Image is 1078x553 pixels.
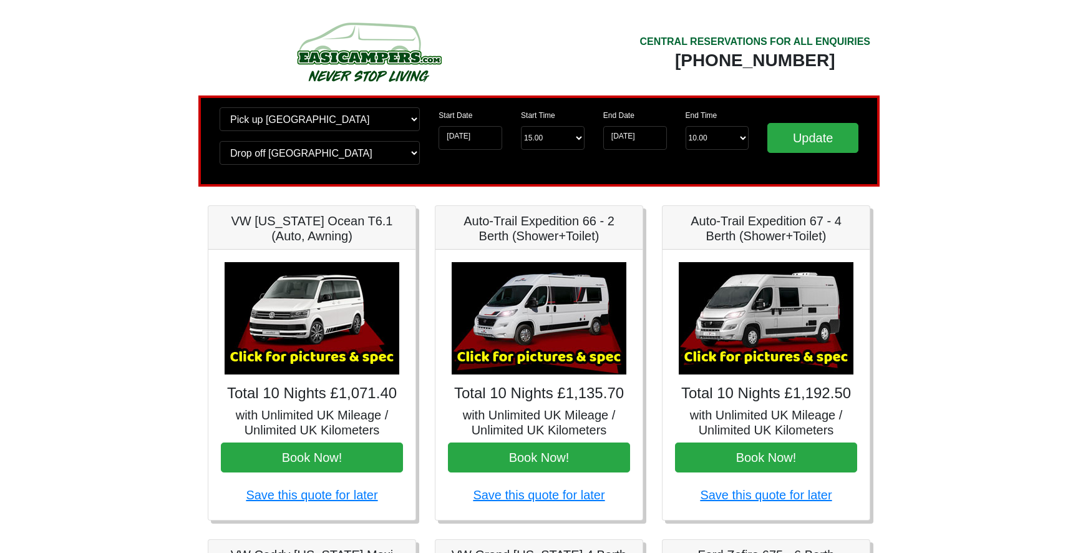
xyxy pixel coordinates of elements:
h4: Total 10 Nights £1,071.40 [221,384,403,403]
div: CENTRAL RESERVATIONS FOR ALL ENQUIRIES [639,34,870,49]
div: [PHONE_NUMBER] [639,49,870,72]
img: VW California Ocean T6.1 (Auto, Awning) [225,262,399,374]
a: Save this quote for later [700,488,832,502]
h4: Total 10 Nights £1,192.50 [675,384,857,403]
h5: with Unlimited UK Mileage / Unlimited UK Kilometers [675,408,857,438]
button: Book Now! [221,443,403,472]
label: Start Time [521,110,555,121]
img: campers-checkout-logo.png [250,17,487,86]
input: Start Date [439,126,502,150]
a: Save this quote for later [246,488,377,502]
h5: with Unlimited UK Mileage / Unlimited UK Kilometers [221,408,403,438]
a: Save this quote for later [473,488,605,502]
input: Return Date [603,126,667,150]
h4: Total 10 Nights £1,135.70 [448,384,630,403]
img: Auto-Trail Expedition 67 - 4 Berth (Shower+Toilet) [679,262,853,374]
button: Book Now! [675,443,857,472]
input: Update [767,123,858,153]
img: Auto-Trail Expedition 66 - 2 Berth (Shower+Toilet) [452,262,626,374]
label: End Date [603,110,634,121]
h5: Auto-Trail Expedition 66 - 2 Berth (Shower+Toilet) [448,213,630,243]
h5: VW [US_STATE] Ocean T6.1 (Auto, Awning) [221,213,403,243]
h5: with Unlimited UK Mileage / Unlimited UK Kilometers [448,408,630,438]
button: Book Now! [448,443,630,472]
h5: Auto-Trail Expedition 67 - 4 Berth (Shower+Toilet) [675,213,857,243]
label: Start Date [439,110,472,121]
label: End Time [686,110,717,121]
